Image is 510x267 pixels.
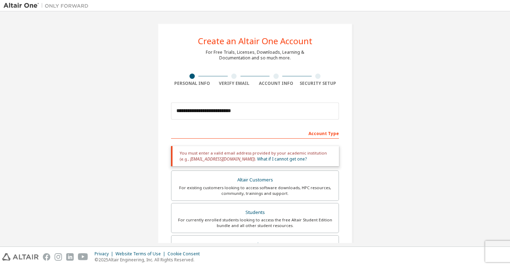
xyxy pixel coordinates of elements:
[176,185,334,196] div: For existing customers looking to access software downloads, HPC resources, community, trainings ...
[255,81,297,86] div: Account Info
[2,253,39,261] img: altair_logo.svg
[95,257,204,263] p: © 2025 Altair Engineering, Inc. All Rights Reserved.
[176,175,334,185] div: Altair Customers
[171,81,213,86] div: Personal Info
[95,251,115,257] div: Privacy
[55,253,62,261] img: instagram.svg
[43,253,50,261] img: facebook.svg
[168,251,204,257] div: Cookie Consent
[4,2,92,9] img: Altair One
[297,81,339,86] div: Security Setup
[78,253,88,261] img: youtube.svg
[190,156,254,162] span: [EMAIL_ADDRESS][DOMAIN_NAME]
[176,208,334,217] div: Students
[257,156,307,162] a: What if I cannot get one?
[176,240,334,250] div: Faculty
[115,251,168,257] div: Website Terms of Use
[206,50,304,61] div: For Free Trials, Licenses, Downloads, Learning & Documentation and so much more.
[176,217,334,228] div: For currently enrolled students looking to access the free Altair Student Edition bundle and all ...
[213,81,255,86] div: Verify Email
[171,146,339,166] div: You must enter a valid email address provided by your academic institution (e.g., ).
[66,253,74,261] img: linkedin.svg
[198,37,312,45] div: Create an Altair One Account
[171,127,339,139] div: Account Type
